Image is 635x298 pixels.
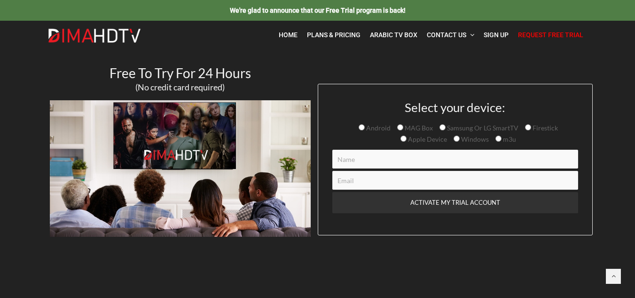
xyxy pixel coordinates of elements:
[446,124,518,132] span: Samsung Or LG SmartTV
[454,136,460,142] input: Windows
[427,31,466,39] span: Contact Us
[332,192,578,213] input: ACTIVATE MY TRIAL ACCOUNT
[606,269,621,284] a: Back to top
[484,31,509,39] span: Sign Up
[479,25,513,45] a: Sign Up
[513,25,588,45] a: Request Free Trial
[365,25,422,45] a: Arabic TV Box
[370,31,417,39] span: Arabic TV Box
[400,136,407,142] input: Apple Device
[307,31,361,39] span: Plans & Pricing
[495,136,502,142] input: m3u
[502,135,516,143] span: m3u
[332,171,578,190] input: Email
[302,25,365,45] a: Plans & Pricing
[460,135,489,143] span: Windows
[403,124,433,132] span: MAG Box
[230,7,406,14] span: We're glad to announce that our Free Trial program is back!
[325,101,585,235] form: Contact form
[47,28,141,43] img: Dima HDTV
[422,25,479,45] a: Contact Us
[135,82,225,92] span: (No credit card required)
[439,124,446,130] input: Samsung Or LG SmartTV
[332,150,578,169] input: Name
[531,124,558,132] span: Firestick
[525,124,531,130] input: Firestick
[518,31,583,39] span: Request Free Trial
[365,124,391,132] span: Android
[279,31,298,39] span: Home
[405,100,505,115] span: Select your device:
[407,135,447,143] span: Apple Device
[110,65,251,81] span: Free To Try For 24 Hours
[397,124,403,130] input: MAG Box
[274,25,302,45] a: Home
[359,124,365,130] input: Android
[230,6,406,14] a: We're glad to announce that our Free Trial program is back!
